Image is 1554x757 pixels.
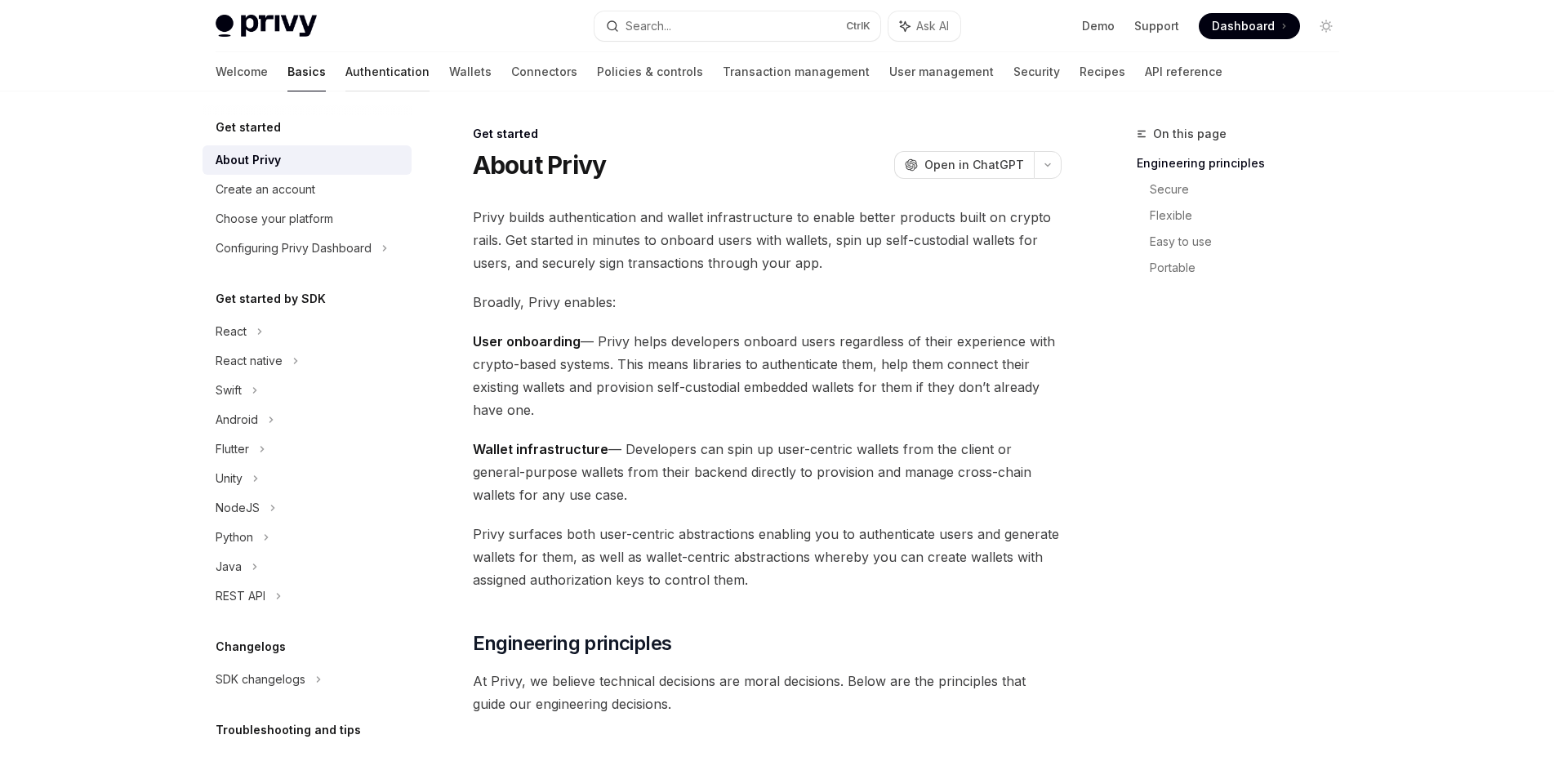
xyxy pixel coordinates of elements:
[916,18,949,34] span: Ask AI
[216,670,305,689] div: SDK changelogs
[216,720,361,740] h5: Troubleshooting and tips
[1153,124,1227,144] span: On this page
[216,180,315,199] div: Create an account
[1145,52,1222,91] a: API reference
[1150,176,1352,203] a: Secure
[1150,203,1352,229] a: Flexible
[626,16,671,36] div: Search...
[216,289,326,309] h5: Get started by SDK
[473,441,608,457] strong: Wallet infrastructure
[473,330,1062,421] span: — Privy helps developers onboard users regardless of their experience with crypto-based systems. ...
[473,126,1062,142] div: Get started
[216,351,283,371] div: React native
[473,523,1062,591] span: Privy surfaces both user-centric abstractions enabling you to authenticate users and generate wal...
[473,333,581,350] strong: User onboarding
[203,145,412,175] a: About Privy
[1013,52,1060,91] a: Security
[1150,229,1352,255] a: Easy to use
[216,410,258,430] div: Android
[473,438,1062,506] span: — Developers can spin up user-centric wallets from the client or general-purpose wallets from the...
[594,11,880,41] button: Search...CtrlK
[473,291,1062,314] span: Broadly, Privy enables:
[1137,150,1352,176] a: Engineering principles
[597,52,703,91] a: Policies & controls
[203,204,412,234] a: Choose your platform
[216,238,372,258] div: Configuring Privy Dashboard
[1212,18,1275,34] span: Dashboard
[216,439,249,459] div: Flutter
[473,630,672,657] span: Engineering principles
[894,151,1034,179] button: Open in ChatGPT
[889,52,994,91] a: User management
[473,150,607,180] h1: About Privy
[846,20,871,33] span: Ctrl K
[216,586,265,606] div: REST API
[1150,255,1352,281] a: Portable
[1199,13,1300,39] a: Dashboard
[1080,52,1125,91] a: Recipes
[216,637,286,657] h5: Changelogs
[888,11,960,41] button: Ask AI
[723,52,870,91] a: Transaction management
[216,118,281,137] h5: Get started
[216,52,268,91] a: Welcome
[216,15,317,38] img: light logo
[1082,18,1115,34] a: Demo
[449,52,492,91] a: Wallets
[473,206,1062,274] span: Privy builds authentication and wallet infrastructure to enable better products built on crypto r...
[511,52,577,91] a: Connectors
[1313,13,1339,39] button: Toggle dark mode
[345,52,430,91] a: Authentication
[924,157,1024,173] span: Open in ChatGPT
[216,528,253,547] div: Python
[216,557,242,577] div: Java
[216,150,281,170] div: About Privy
[216,498,260,518] div: NodeJS
[1134,18,1179,34] a: Support
[216,469,243,488] div: Unity
[287,52,326,91] a: Basics
[216,322,247,341] div: React
[216,381,242,400] div: Swift
[216,209,333,229] div: Choose your platform
[203,175,412,204] a: Create an account
[473,670,1062,715] span: At Privy, we believe technical decisions are moral decisions. Below are the principles that guide...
